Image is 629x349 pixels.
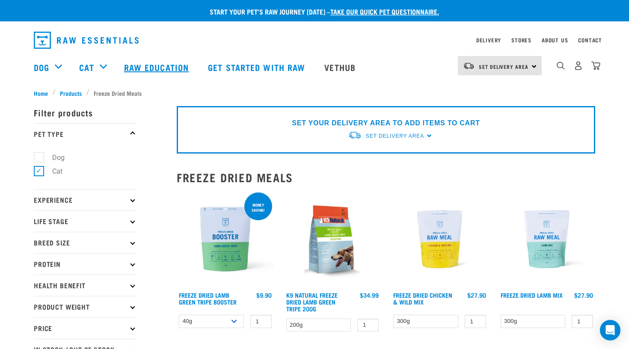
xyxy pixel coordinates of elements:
[574,292,593,299] div: $27.90
[578,38,602,41] a: Contact
[60,89,82,98] span: Products
[476,38,501,41] a: Delivery
[34,32,139,49] img: Raw Essentials Logo
[542,38,568,41] a: About Us
[34,210,136,232] p: Life Stage
[572,315,593,328] input: 1
[56,89,86,98] a: Products
[498,191,596,288] img: RE Product Shoot 2023 Nov8677
[574,61,583,70] img: user.png
[39,152,68,163] label: Dog
[199,50,316,84] a: Get started with Raw
[177,171,595,184] h2: Freeze Dried Meals
[330,9,439,13] a: take our quick pet questionnaire.
[348,131,362,140] img: van-moving.png
[34,232,136,253] p: Breed Size
[284,191,381,288] img: K9 Square
[34,253,136,275] p: Protein
[244,198,272,216] div: Money saving!
[591,61,600,70] img: home-icon@2x.png
[27,28,602,52] nav: dropdown navigation
[316,50,366,84] a: Vethub
[479,65,528,68] span: Set Delivery Area
[250,315,272,328] input: 1
[177,191,274,288] img: Freeze Dried Lamb Green Tripe
[79,61,94,74] a: Cat
[116,50,199,84] a: Raw Education
[463,62,475,70] img: van-moving.png
[511,38,531,41] a: Stores
[286,293,338,310] a: K9 Natural Freeze Dried Lamb Green Tripe 200g
[34,89,48,98] span: Home
[34,189,136,210] p: Experience
[34,89,595,98] nav: breadcrumbs
[366,133,424,139] span: Set Delivery Area
[360,292,379,299] div: $34.99
[501,293,563,296] a: Freeze Dried Lamb Mix
[600,320,620,340] div: Open Intercom Messenger
[34,61,49,74] a: Dog
[391,191,488,288] img: RE Product Shoot 2023 Nov8678
[34,275,136,296] p: Health Benefit
[34,102,136,123] p: Filter products
[557,62,565,70] img: home-icon-1@2x.png
[256,292,272,299] div: $9.90
[34,123,136,145] p: Pet Type
[179,293,237,303] a: Freeze Dried Lamb Green Tripe Booster
[292,118,480,128] p: SET YOUR DELIVERY AREA TO ADD ITEMS TO CART
[34,296,136,317] p: Product Weight
[465,315,486,328] input: 1
[39,166,66,177] label: Cat
[34,89,53,98] a: Home
[357,319,379,332] input: 1
[34,317,136,339] p: Price
[393,293,452,303] a: Freeze Dried Chicken & Wild Mix
[467,292,486,299] div: $27.90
